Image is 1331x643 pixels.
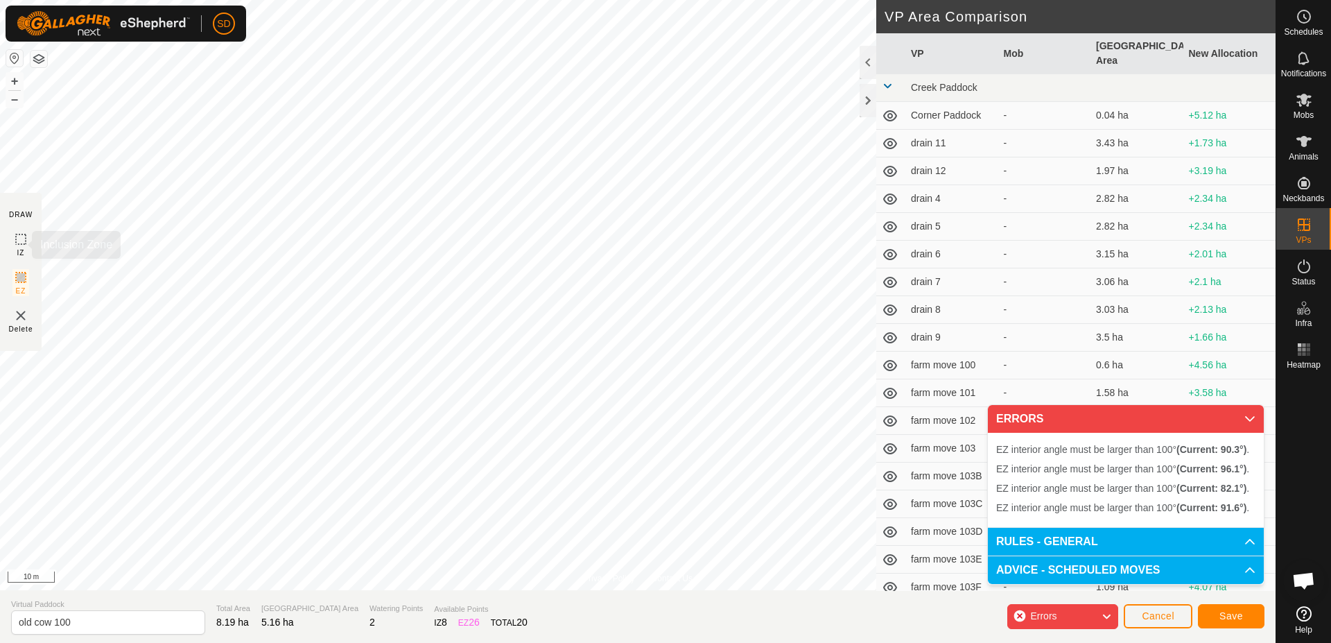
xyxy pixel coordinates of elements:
[217,17,230,31] span: SD
[988,433,1264,527] p-accordion-content: ERRORS
[1004,302,1086,317] div: -
[1295,626,1312,634] span: Help
[1004,275,1086,289] div: -
[996,502,1249,513] span: EZ interior angle must be larger than 100° .
[1289,153,1319,161] span: Animals
[1004,219,1086,234] div: -
[996,536,1098,547] span: RULES - GENERAL
[905,268,998,296] td: drain 7
[1183,213,1276,241] td: +2.34 ha
[1291,277,1315,286] span: Status
[369,603,423,615] span: Watering Points
[1142,610,1174,621] span: Cancel
[885,8,1276,25] h2: VP Area Comparison
[1090,352,1183,379] td: 0.6 ha
[17,11,190,36] img: Gallagher Logo
[1090,102,1183,130] td: 0.04 ha
[1183,33,1276,74] th: New Allocation
[1090,130,1183,157] td: 3.43 ha
[1198,604,1264,628] button: Save
[9,209,33,220] div: DRAW
[1219,610,1243,621] span: Save
[442,617,447,628] span: 8
[1183,130,1276,157] td: +1.73 ha
[905,546,998,574] td: farm move 103E
[1281,69,1326,78] span: Notifications
[1183,324,1276,352] td: +1.66 ha
[1090,157,1183,185] td: 1.97 ha
[1176,502,1246,513] b: (Current: 91.6°)
[1004,191,1086,206] div: -
[1090,379,1183,407] td: 1.58 ha
[11,599,205,610] span: Virtual Paddock
[1090,213,1183,241] td: 2.82 ha
[988,528,1264,556] p-accordion-header: RULES - GENERAL
[1295,319,1312,327] span: Infra
[1296,236,1311,244] span: VPs
[1090,574,1183,601] td: 1.09 ha
[1183,157,1276,185] td: +3.19 ha
[988,405,1264,433] p-accordion-header: ERRORS
[905,130,998,157] td: drain 11
[1004,358,1086,372] div: -
[216,617,249,628] span: 8.19 ha
[1176,463,1246,474] b: (Current: 96.1°)
[1183,296,1276,324] td: +2.13 ha
[1004,164,1086,178] div: -
[17,248,25,258] span: IZ
[905,435,998,463] td: farm move 103
[1183,102,1276,130] td: +5.12 ha
[216,603,250,615] span: Total Area
[905,213,998,241] td: drain 5
[905,33,998,74] th: VP
[905,185,998,213] td: drain 4
[9,324,33,334] span: Delete
[31,51,47,67] button: Map Layers
[996,413,1043,425] span: ERRORS
[1183,185,1276,213] td: +2.34 ha
[905,574,998,601] td: farm move 103F
[905,490,998,518] td: farm move 103C
[1004,247,1086,262] div: -
[1090,296,1183,324] td: 3.03 ha
[1004,580,1086,594] div: -
[1283,560,1325,601] div: Open chat
[1090,268,1183,296] td: 3.06 ha
[1282,194,1324,203] span: Neckbands
[1090,33,1183,74] th: [GEOGRAPHIC_DATA] Area
[16,286,26,296] span: EZ
[905,352,998,379] td: farm move 100
[1176,483,1246,494] b: (Current: 82.1°)
[1004,108,1086,123] div: -
[905,296,998,324] td: drain 8
[1183,241,1276,268] td: +2.01 ha
[6,50,23,67] button: Reset Map
[905,324,998,352] td: drain 9
[998,33,1091,74] th: Mob
[996,463,1249,474] span: EZ interior angle must be larger than 100° .
[1030,610,1056,621] span: Errors
[1183,379,1276,407] td: +3.58 ha
[1090,185,1183,213] td: 2.82 ha
[905,241,998,268] td: drain 6
[6,91,23,108] button: –
[905,102,998,130] td: Corner Paddock
[434,615,446,630] div: IZ
[261,617,294,628] span: 5.16 ha
[1183,574,1276,601] td: +4.07 ha
[12,307,29,324] img: VP
[491,615,528,630] div: TOTAL
[905,463,998,490] td: farm move 103B
[996,483,1249,494] span: EZ interior angle must be larger than 100° .
[905,379,998,407] td: farm move 101
[988,556,1264,584] p-accordion-header: ADVICE - SCHEDULED MOVES
[1124,604,1192,628] button: Cancel
[905,157,998,185] td: drain 12
[1004,386,1086,400] div: -
[652,572,693,585] a: Contact Us
[516,617,528,628] span: 20
[911,82,977,93] span: Creek Paddock
[905,518,998,546] td: farm move 103D
[1183,268,1276,296] td: +2.1 ha
[261,603,358,615] span: [GEOGRAPHIC_DATA] Area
